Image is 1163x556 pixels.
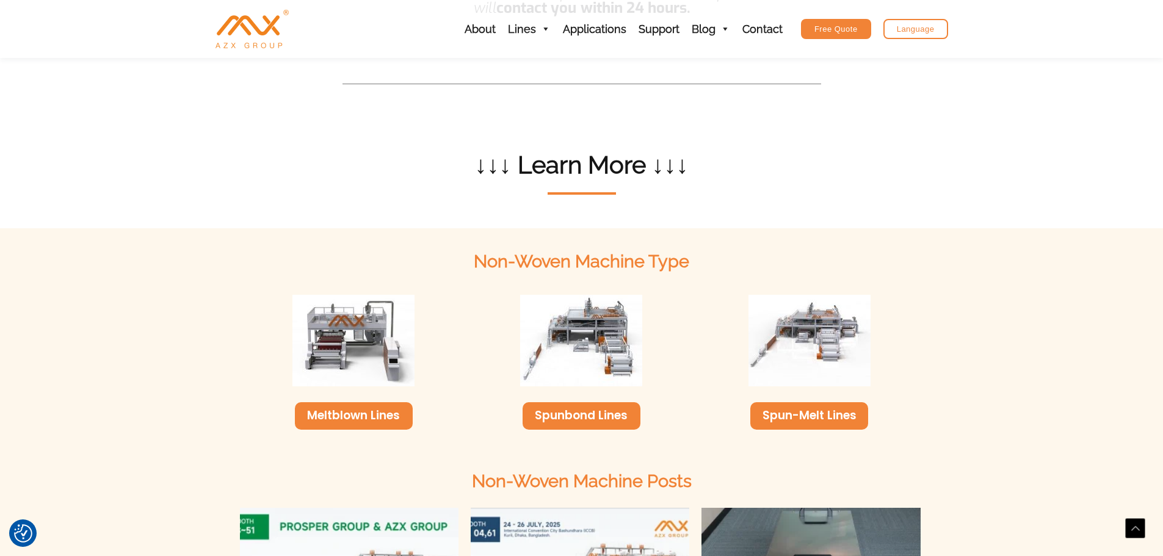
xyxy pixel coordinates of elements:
img: AZX-sss machine [520,295,642,386]
a: Spun-melt Lines [763,407,857,424]
a: Spunbond Lines [535,407,628,424]
img: meltblown non woven fabric making machine [292,295,415,386]
div: Non-woven Machine Type [240,253,924,270]
div: Non-woven Machine Posts [240,472,924,490]
a: Language [883,19,948,39]
img: azx-ssmms spunmelt nonwoven fabric making mahine [748,295,871,386]
a: AZX Nonwoven Machine [216,23,289,34]
button: Consent Preferences [14,524,32,543]
img: Revisit consent button [14,524,32,543]
a: Meltblown Lines [307,407,400,424]
div: ↓↓↓ Learn more ↓↓↓ [240,153,924,177]
a: Free Quote [801,19,871,39]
